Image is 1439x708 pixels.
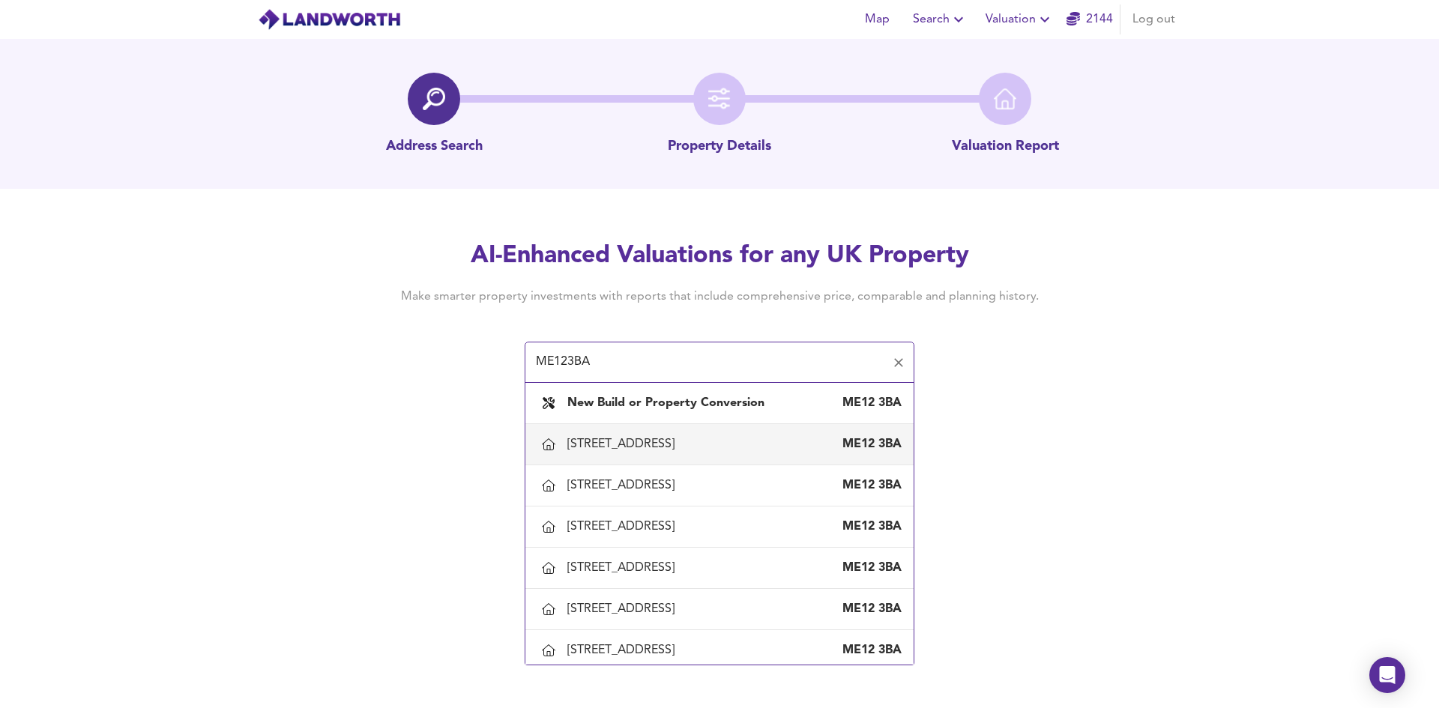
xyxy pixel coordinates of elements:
div: [STREET_ADDRESS] [567,477,681,494]
button: 2144 [1066,4,1114,34]
span: Map [859,9,895,30]
div: [STREET_ADDRESS] [567,601,681,617]
img: search-icon [423,88,445,110]
button: Valuation [980,4,1060,34]
h2: AI-Enhanced Valuations for any UK Property [378,240,1061,273]
div: ME12 3BA [842,642,902,659]
img: filter-icon [708,88,731,110]
span: Search [913,9,968,30]
div: ME12 3BA [842,518,902,535]
a: 2144 [1067,9,1113,30]
span: Valuation [986,9,1054,30]
img: logo [258,8,401,31]
div: [STREET_ADDRESS] [567,518,681,535]
p: Property Details [668,137,771,157]
p: Address Search [386,137,483,157]
div: [STREET_ADDRESS] [567,436,681,453]
div: ME12 3BA [842,560,902,576]
button: Log out [1126,4,1181,34]
button: Search [907,4,974,34]
b: New Build or Property Conversion [567,397,764,409]
p: Valuation Report [952,137,1059,157]
input: Enter a postcode to start... [531,348,885,377]
div: [STREET_ADDRESS] [567,642,681,659]
div: ME12 3BA [842,436,902,453]
div: [STREET_ADDRESS] [567,560,681,576]
img: home-icon [994,88,1016,110]
h4: Make smarter property investments with reports that include comprehensive price, comparable and p... [378,288,1061,305]
div: ME12 3BA [842,395,902,411]
button: Clear [888,352,909,373]
div: ME12 3BA [842,477,902,494]
span: Log out [1132,9,1175,30]
div: Open Intercom Messenger [1369,657,1405,693]
div: ME12 3BA [842,601,902,617]
button: Map [853,4,901,34]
